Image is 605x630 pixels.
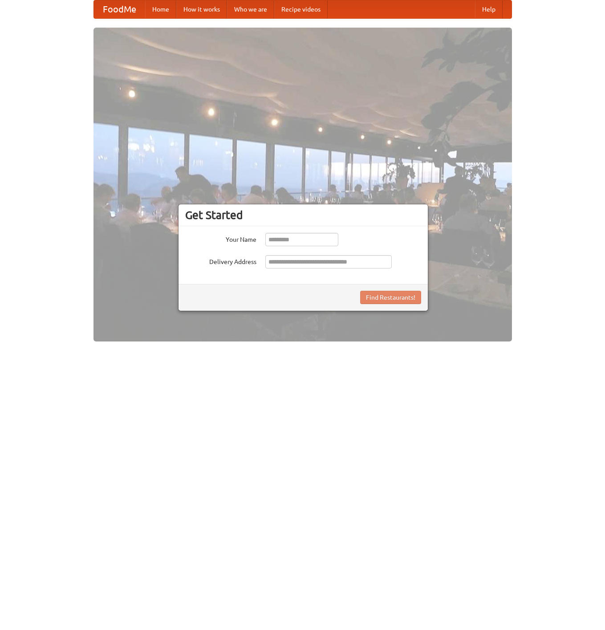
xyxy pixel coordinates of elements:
[176,0,227,18] a: How it works
[185,255,256,266] label: Delivery Address
[475,0,503,18] a: Help
[185,233,256,244] label: Your Name
[185,208,421,222] h3: Get Started
[227,0,274,18] a: Who we are
[274,0,328,18] a: Recipe videos
[145,0,176,18] a: Home
[360,291,421,304] button: Find Restaurants!
[94,0,145,18] a: FoodMe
